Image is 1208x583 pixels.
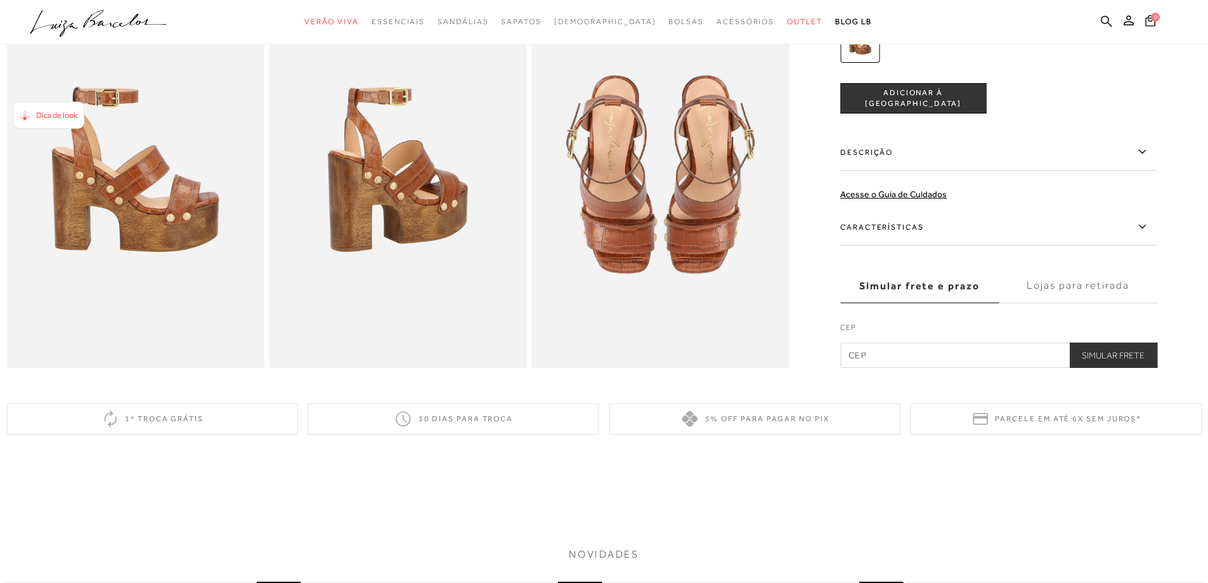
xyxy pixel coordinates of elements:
[554,10,656,34] a: noSubCategoriesText
[36,110,77,120] span: Dica de look
[438,17,488,26] span: Sandálias
[835,17,872,26] span: BLOG LB
[840,269,999,303] label: Simular frete e prazo
[6,403,297,435] div: 1ª troca grátis
[372,10,425,34] a: noSubCategoriesText
[372,17,425,26] span: Essenciais
[999,269,1157,303] label: Lojas para retirada
[1069,343,1157,368] button: Simular Frete
[501,17,541,26] span: Sapatos
[911,403,1202,435] div: Parcele em até 6x sem juros*
[304,10,359,34] a: noSubCategoriesText
[438,10,488,34] a: noSubCategoriesText
[787,17,822,26] span: Outlet
[840,189,947,199] a: Acesse o Guia de Cuidados
[554,17,656,26] span: [DEMOGRAPHIC_DATA]
[840,209,1157,246] label: Características
[840,134,1157,171] label: Descrição
[1151,13,1160,22] span: 0
[668,17,704,26] span: Bolsas
[501,10,541,34] a: noSubCategoriesText
[835,10,872,34] a: BLOG LB
[609,403,900,435] div: 5% off para pagar no PIX
[717,10,774,34] a: noSubCategoriesText
[668,10,704,34] a: noSubCategoriesText
[787,10,822,34] a: noSubCategoriesText
[308,403,599,435] div: 30 dias para troca
[840,322,1157,339] label: CEP
[841,87,985,109] span: ADICIONAR À [GEOGRAPHIC_DATA]
[1141,14,1159,31] button: 0
[717,17,774,26] span: Acessórios
[304,17,359,26] span: Verão Viva
[840,343,1157,368] input: CEP
[840,83,986,114] button: ADICIONAR À [GEOGRAPHIC_DATA]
